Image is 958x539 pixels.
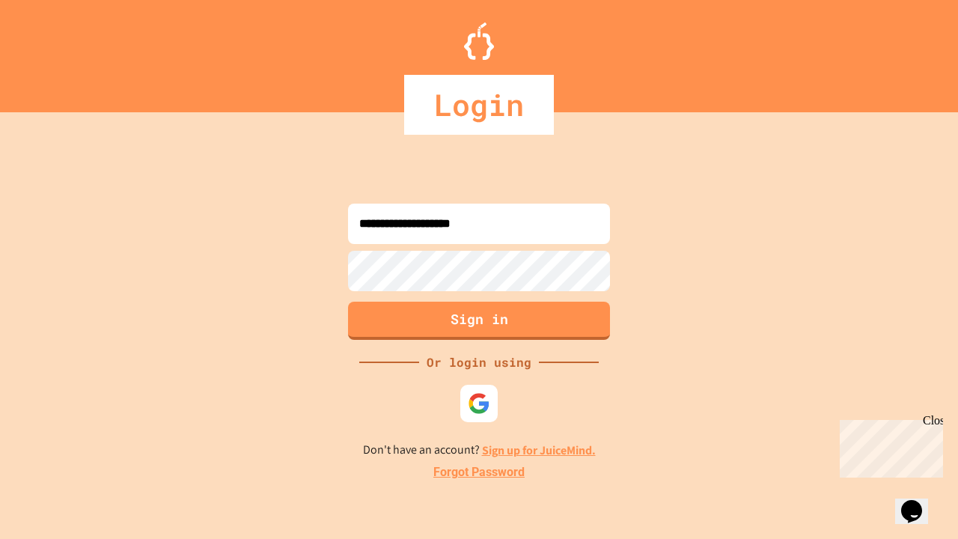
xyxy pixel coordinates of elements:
img: google-icon.svg [468,392,490,415]
iframe: chat widget [895,479,943,524]
img: Logo.svg [464,22,494,60]
iframe: chat widget [834,414,943,478]
p: Don't have an account? [363,441,596,460]
div: Chat with us now!Close [6,6,103,95]
div: Or login using [419,353,539,371]
button: Sign in [348,302,610,340]
a: Sign up for JuiceMind. [482,442,596,458]
div: Login [404,75,554,135]
a: Forgot Password [433,463,525,481]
